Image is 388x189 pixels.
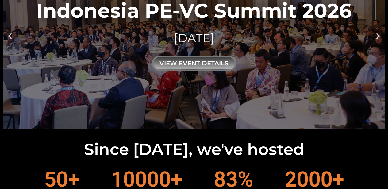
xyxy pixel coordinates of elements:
div: Indonesia PE-VC Summit 2026 [36,1,352,21]
div: Next slide [374,32,382,40]
h2: Since [DATE], we've hosted [3,141,385,157]
span: Go to slide 2 [196,123,198,125]
div: Previous slide [6,32,14,40]
div: [DATE] [36,30,352,47]
div: view event details [152,56,236,71]
span: Go to slide 1 [190,123,192,125]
